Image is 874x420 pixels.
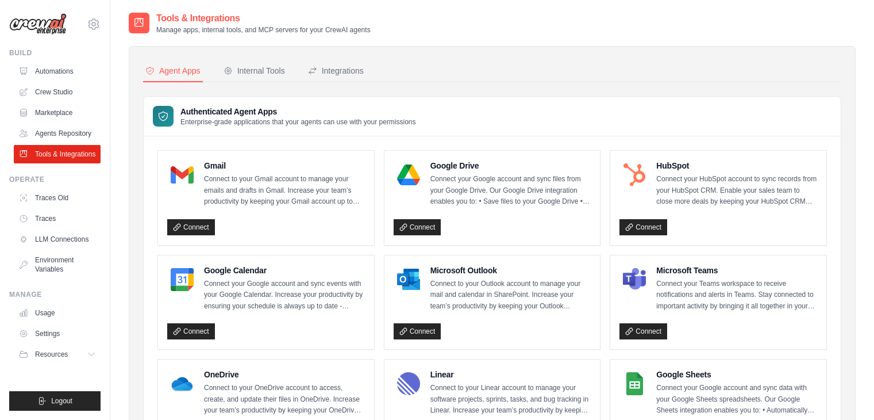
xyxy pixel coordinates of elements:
a: Connect [619,323,667,339]
img: Logo [9,13,67,35]
a: Traces Old [14,189,101,207]
h4: Google Drive [430,160,591,171]
p: Manage apps, internal tools, and MCP servers for your CrewAI agents [156,25,371,35]
p: Enterprise-grade applications that your agents can use with your permissions [180,117,416,127]
a: Traces [14,209,101,228]
span: Resources [35,350,68,359]
h4: Google Calendar [204,265,365,276]
p: Connect to your Gmail account to manage your emails and drafts in Gmail. Increase your team’s pro... [204,174,365,208]
p: Connect your Google account and sync data with your Google Sheets spreadsheets. Our Google Sheets... [656,383,817,417]
a: Crew Studio [14,83,101,101]
a: Connect [167,323,215,339]
a: LLM Connections [14,230,101,249]
button: Logout [9,391,101,411]
h4: Google Sheets [656,369,817,380]
img: Google Sheets Logo [623,372,646,395]
a: Environment Variables [14,251,101,278]
a: Settings [14,324,101,343]
a: Connect [619,219,667,235]
img: OneDrive Logo [171,372,194,395]
a: Connect [394,323,441,339]
h4: Microsoft Outlook [430,265,591,276]
p: Connect to your Outlook account to manage your mail and calendar in SharePoint. Increase your tea... [430,278,591,312]
button: Agent Apps [143,60,203,82]
a: Tools & Integrations [14,145,101,163]
img: Google Calendar Logo [171,268,194,291]
p: Connect to your Linear account to manage your software projects, sprints, tasks, and bug tracking... [430,383,591,417]
div: Agent Apps [145,65,201,77]
p: Connect your HubSpot account to sync records from your HubSpot CRM. Enable your sales team to clo... [656,174,817,208]
h4: Gmail [204,160,365,171]
div: Internal Tools [224,65,285,77]
a: Marketplace [14,104,101,122]
h4: HubSpot [656,160,817,171]
h4: OneDrive [204,369,365,380]
a: Connect [394,219,441,235]
div: Build [9,48,101,58]
div: Operate [9,175,101,184]
img: Microsoft Teams Logo [623,268,646,291]
h3: Authenticated Agent Apps [180,106,416,117]
h4: Microsoft Teams [656,265,817,276]
div: Integrations [308,65,364,77]
h2: Tools & Integrations [156,12,371,25]
img: Google Drive Logo [397,163,420,186]
button: Integrations [306,60,366,82]
button: Resources [14,345,101,364]
p: Connect your Google account and sync files from your Google Drive. Our Google Drive integration e... [430,174,591,208]
img: Gmail Logo [171,163,194,186]
img: Linear Logo [397,372,420,395]
a: Connect [167,219,215,235]
span: Logout [51,396,72,406]
button: Internal Tools [221,60,287,82]
img: Microsoft Outlook Logo [397,268,420,291]
div: Manage [9,290,101,299]
a: Automations [14,62,101,81]
p: Connect to your OneDrive account to access, create, and update their files in OneDrive. Increase ... [204,383,365,417]
p: Connect your Teams workspace to receive notifications and alerts in Teams. Stay connected to impo... [656,278,817,312]
p: Connect your Google account and sync events with your Google Calendar. Increase your productivity... [204,278,365,312]
a: Usage [14,304,101,322]
a: Agents Repository [14,124,101,143]
h4: Linear [430,369,591,380]
img: HubSpot Logo [623,163,646,186]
